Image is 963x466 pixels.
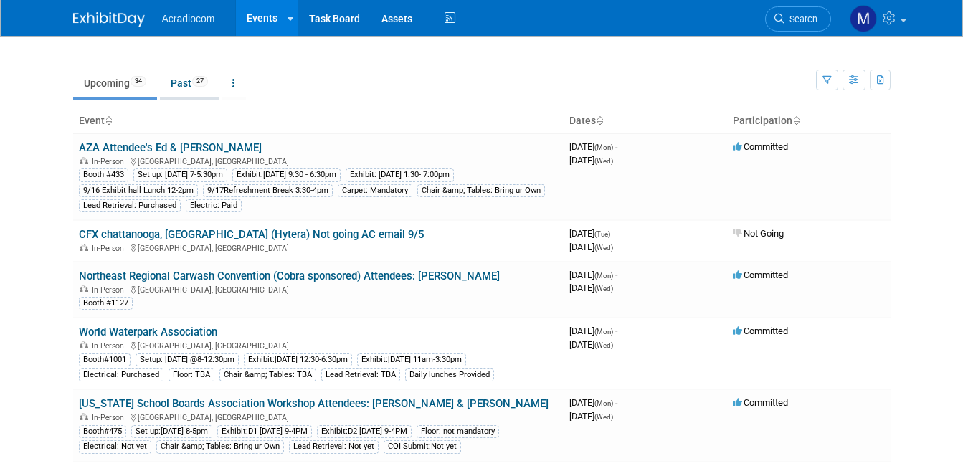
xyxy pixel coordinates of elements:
[203,184,333,197] div: 9/17Refreshment Break 3:30-4pm
[357,353,466,366] div: Exhibit:[DATE] 11am-3:30pm
[186,199,242,212] div: Electric: Paid
[596,115,603,126] a: Sort by Start Date
[615,325,617,336] span: -
[594,328,613,336] span: (Mon)
[733,325,788,336] span: Committed
[615,141,617,152] span: -
[784,14,817,24] span: Search
[79,168,128,181] div: Booth #433
[133,168,227,181] div: Set up: [DATE] 7-5:30pm
[594,413,613,421] span: (Wed)
[79,155,558,166] div: [GEOGRAPHIC_DATA], [GEOGRAPHIC_DATA]
[594,399,613,407] span: (Mon)
[79,440,151,453] div: Electrical: Not yet
[192,76,208,87] span: 27
[569,228,615,239] span: [DATE]
[417,184,545,197] div: Chair &amp; Tables: Bring ur Own
[79,228,424,241] a: CFX chattanooga, [GEOGRAPHIC_DATA] (Hytera) Not going AC email 9/5
[321,368,400,381] div: Lead Retrieval: TBA
[131,76,146,87] span: 34
[232,168,341,181] div: Exhibit:[DATE] 9:30 - 6:30pm
[92,285,128,295] span: In-Person
[73,109,564,133] th: Event
[733,397,788,408] span: Committed
[79,425,126,438] div: Booth#475
[792,115,800,126] a: Sort by Participation Type
[131,425,212,438] div: Set up:[DATE] 8-5pm
[169,368,214,381] div: Floor: TBA
[105,115,112,126] a: Sort by Event Name
[338,184,412,197] div: Carpet: Mandatory
[219,368,316,381] div: Chair &amp; Tables: TBA
[79,242,558,253] div: [GEOGRAPHIC_DATA], [GEOGRAPHIC_DATA]
[569,270,617,280] span: [DATE]
[80,413,88,420] img: In-Person Event
[569,242,613,252] span: [DATE]
[733,141,788,152] span: Committed
[289,440,379,453] div: Lead Retrieval: Not yet
[569,397,617,408] span: [DATE]
[727,109,891,133] th: Participation
[79,283,558,295] div: [GEOGRAPHIC_DATA], [GEOGRAPHIC_DATA]
[384,440,461,453] div: COI Submit:Not yet
[79,141,262,154] a: AZA Attendee's Ed & [PERSON_NAME]
[73,70,157,97] a: Upcoming34
[162,13,215,24] span: Acradiocom
[569,155,613,166] span: [DATE]
[317,425,412,438] div: Exhibit:D2 [DATE] 9-4PM
[569,411,613,422] span: [DATE]
[79,325,217,338] a: World Waterpark Association
[73,12,145,27] img: ExhibitDay
[594,285,613,293] span: (Wed)
[92,157,128,166] span: In-Person
[569,141,617,152] span: [DATE]
[594,272,613,280] span: (Mon)
[594,244,613,252] span: (Wed)
[92,341,128,351] span: In-Person
[594,157,613,165] span: (Wed)
[569,282,613,293] span: [DATE]
[79,199,181,212] div: Lead Retrieval: Purchased
[79,184,198,197] div: 9/16 Exhibit hall Lunch 12-2pm
[733,270,788,280] span: Committed
[79,270,500,282] a: Northeast Regional Carwash Convention (Cobra sponsored) Attendees: [PERSON_NAME]
[594,143,613,151] span: (Mon)
[80,244,88,251] img: In-Person Event
[79,297,133,310] div: Booth #1127
[79,411,558,422] div: [GEOGRAPHIC_DATA], [GEOGRAPHIC_DATA]
[244,353,352,366] div: Exhibit:[DATE] 12:30-6:30pm
[80,341,88,348] img: In-Person Event
[417,425,499,438] div: Floor: not mandatory
[615,397,617,408] span: -
[79,397,549,410] a: [US_STATE] School Boards Association Workshop Attendees: [PERSON_NAME] & [PERSON_NAME]
[594,341,613,349] span: (Wed)
[850,5,877,32] img: Mike Pascuzzi
[346,168,454,181] div: Exhibit: [DATE] 1:30- 7:00pm
[160,70,219,97] a: Past27
[217,425,312,438] div: Exhibit:D1 [DATE] 9-4PM
[79,353,131,366] div: Booth#1001
[405,368,494,381] div: Daily lunches Provided
[564,109,727,133] th: Dates
[80,285,88,293] img: In-Person Event
[765,6,831,32] a: Search
[569,339,613,350] span: [DATE]
[615,270,617,280] span: -
[92,244,128,253] span: In-Person
[733,228,784,239] span: Not Going
[569,325,617,336] span: [DATE]
[79,339,558,351] div: [GEOGRAPHIC_DATA], [GEOGRAPHIC_DATA]
[136,353,239,366] div: Setup: [DATE] @8-12:30pm
[594,230,610,238] span: (Tue)
[79,368,163,381] div: Electrical: Purchased
[612,228,615,239] span: -
[80,157,88,164] img: In-Person Event
[156,440,284,453] div: Chair &amp; Tables: Bring ur Own
[92,413,128,422] span: In-Person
